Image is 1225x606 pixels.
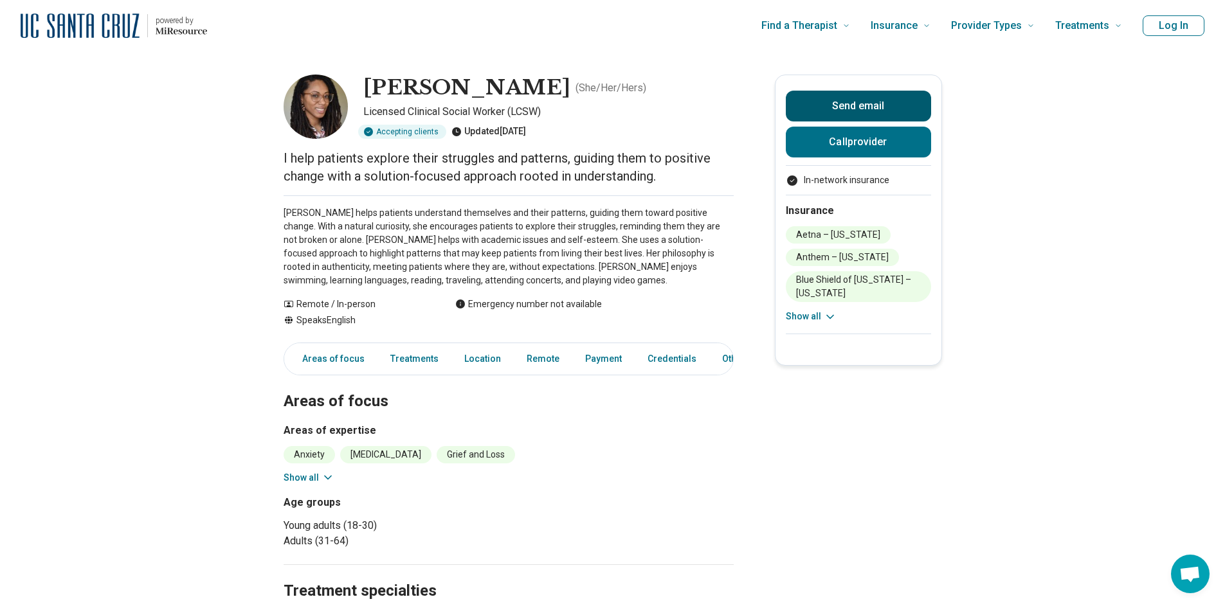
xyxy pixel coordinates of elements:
[786,310,837,323] button: Show all
[786,271,931,302] li: Blue Shield of [US_STATE] – [US_STATE]
[786,226,891,244] li: Aetna – [US_STATE]
[363,104,734,120] p: Licensed Clinical Social Worker (LCSW)
[284,518,504,533] li: Young adults (18-30)
[714,346,761,372] a: Other
[284,360,734,413] h2: Areas of focus
[455,298,602,311] div: Emergency number not available
[577,346,630,372] a: Payment
[284,314,430,327] div: Speaks English
[284,423,734,438] h3: Areas of expertise
[358,125,446,139] div: Accepting clients
[21,5,207,46] a: Home page
[284,75,348,139] img: Alexis McLeod-Hall, Licensed Clinical Social Worker (LCSW)
[786,174,931,187] ul: Payment options
[519,346,567,372] a: Remote
[951,17,1022,35] span: Provider Types
[284,471,334,485] button: Show all
[576,80,646,96] p: ( She/Her/Hers )
[786,174,931,187] li: In-network insurance
[1055,17,1109,35] span: Treatments
[383,346,446,372] a: Treatments
[284,495,504,510] h3: Age groups
[786,91,931,121] button: Send email
[287,346,372,372] a: Areas of focus
[363,75,570,102] h1: [PERSON_NAME]
[451,125,526,139] div: Updated [DATE]
[284,533,504,549] li: Adults (31-64)
[1143,15,1204,36] button: Log In
[786,249,899,266] li: Anthem – [US_STATE]
[284,206,734,287] p: [PERSON_NAME] helps patients understand themselves and their patterns, guiding them toward positi...
[871,17,918,35] span: Insurance
[1171,555,1210,593] div: Open chat
[786,203,931,218] h2: Insurance
[761,17,837,35] span: Find a Therapist
[284,298,430,311] div: Remote / In-person
[156,15,207,26] p: powered by
[284,149,734,185] p: I help patients explore their struggles and patterns, guiding them to positive change with a solu...
[640,346,704,372] a: Credentials
[284,446,335,463] li: Anxiety
[457,346,509,372] a: Location
[786,127,931,157] button: Callprovider
[284,549,734,602] h2: Treatment specialties
[340,446,431,463] li: [MEDICAL_DATA]
[437,446,515,463] li: Grief and Loss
